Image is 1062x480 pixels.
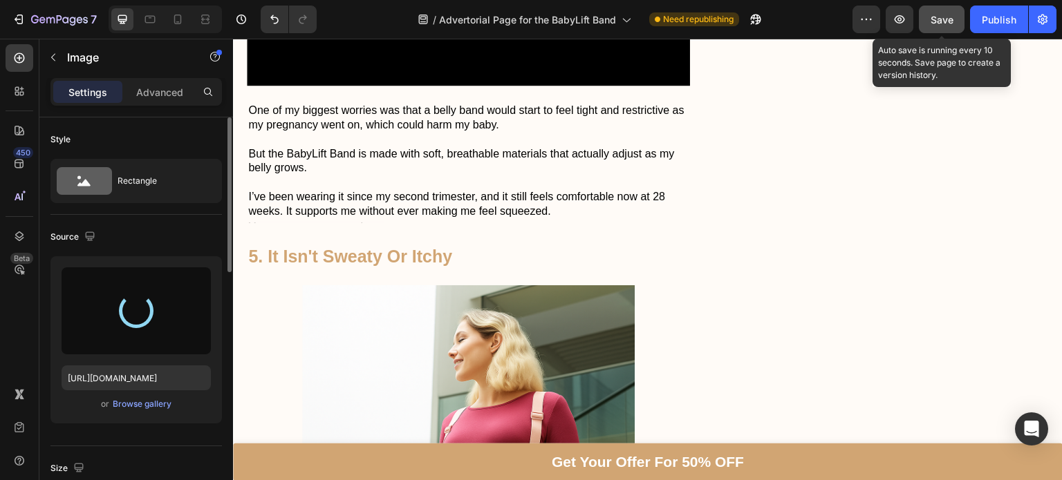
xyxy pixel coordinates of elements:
[15,108,456,137] p: But the BabyLift Band is made with soft, breathable materials that actually adjust as my belly gr...
[931,14,953,26] span: Save
[10,253,33,264] div: Beta
[50,459,87,478] div: Size
[15,151,456,180] p: I’ve been wearing it since my second trimester, and it still feels comfortable now at 28 weeks. I...
[101,396,109,412] span: or
[14,205,457,231] h2: 5. It Isn't Sweaty Or Itchy
[136,85,183,99] p: Advanced
[1015,412,1048,445] div: Open Intercom Messenger
[113,398,171,410] div: Browse gallery
[433,12,436,27] span: /
[15,65,456,94] p: One of my biggest worries was that a belly band would start to feel tight and restrictive as my p...
[62,365,211,390] input: https://example.com/image.jpg
[118,165,202,197] div: Rectangle
[6,6,103,33] button: 7
[439,12,616,27] span: Advertorial Page for the BabyLift Band
[112,397,172,411] button: Browse gallery
[261,6,317,33] div: Undo/Redo
[663,13,734,26] span: Need republishing
[67,49,185,66] p: Image
[982,12,1016,27] div: Publish
[970,6,1028,33] button: Publish
[68,85,107,99] p: Settings
[13,147,33,158] div: 450
[50,133,71,146] div: Style
[233,39,1062,480] iframe: Design area
[319,410,511,436] p: Get Your Offer For 50% OFF
[91,11,97,28] p: 7
[50,228,98,247] div: Source
[919,6,965,33] button: Save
